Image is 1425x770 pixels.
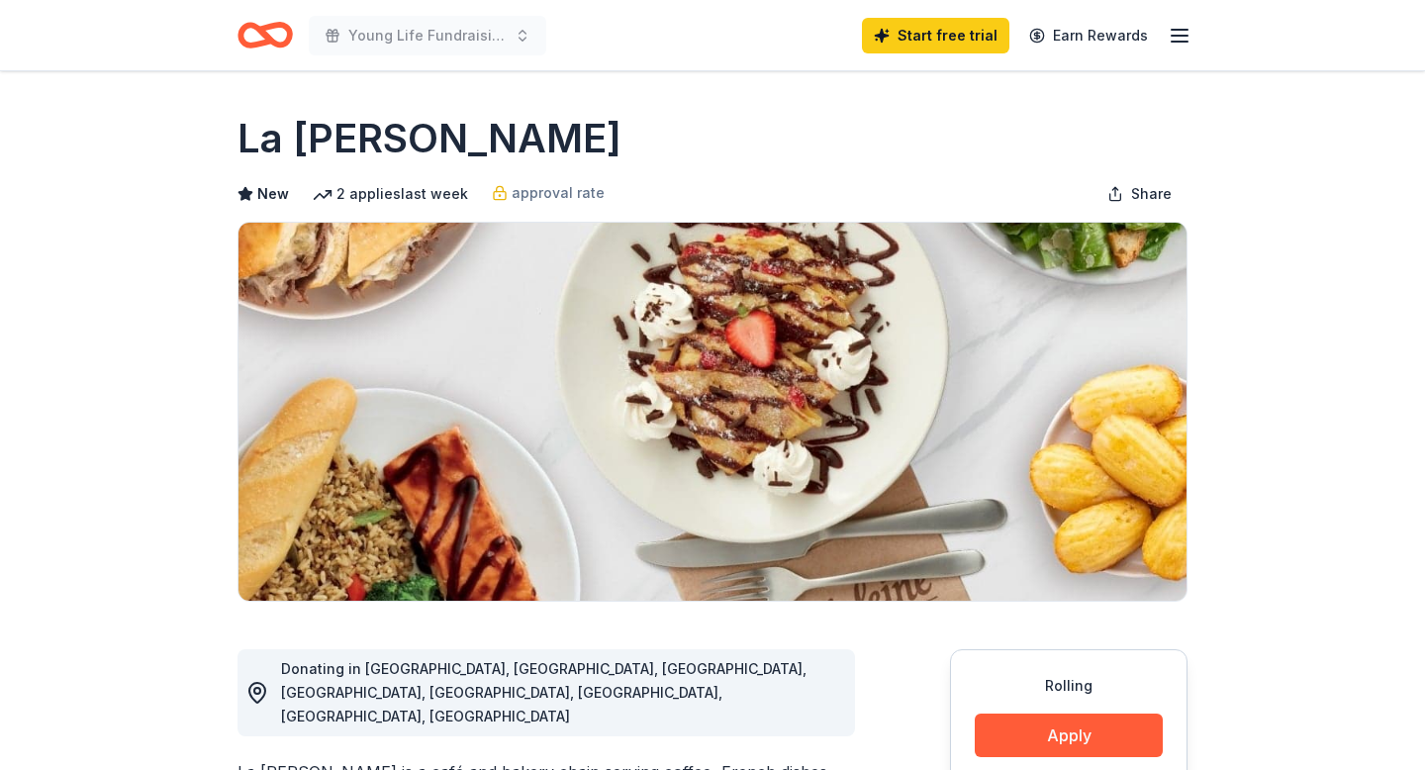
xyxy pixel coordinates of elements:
img: Image for La Madeleine [238,223,1187,601]
span: approval rate [512,181,605,205]
a: Earn Rewards [1017,18,1160,53]
h1: La [PERSON_NAME] [237,111,621,166]
a: approval rate [492,181,605,205]
span: Young Life Fundraising Banquet [348,24,507,48]
div: Rolling [975,674,1163,698]
span: New [257,182,289,206]
a: Home [237,12,293,58]
span: Share [1131,182,1172,206]
button: Young Life Fundraising Banquet [309,16,546,55]
button: Apply [975,714,1163,757]
a: Start free trial [862,18,1009,53]
div: 2 applies last week [313,182,468,206]
button: Share [1092,174,1187,214]
span: Donating in [GEOGRAPHIC_DATA], [GEOGRAPHIC_DATA], [GEOGRAPHIC_DATA], [GEOGRAPHIC_DATA], [GEOGRAPH... [281,660,807,724]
